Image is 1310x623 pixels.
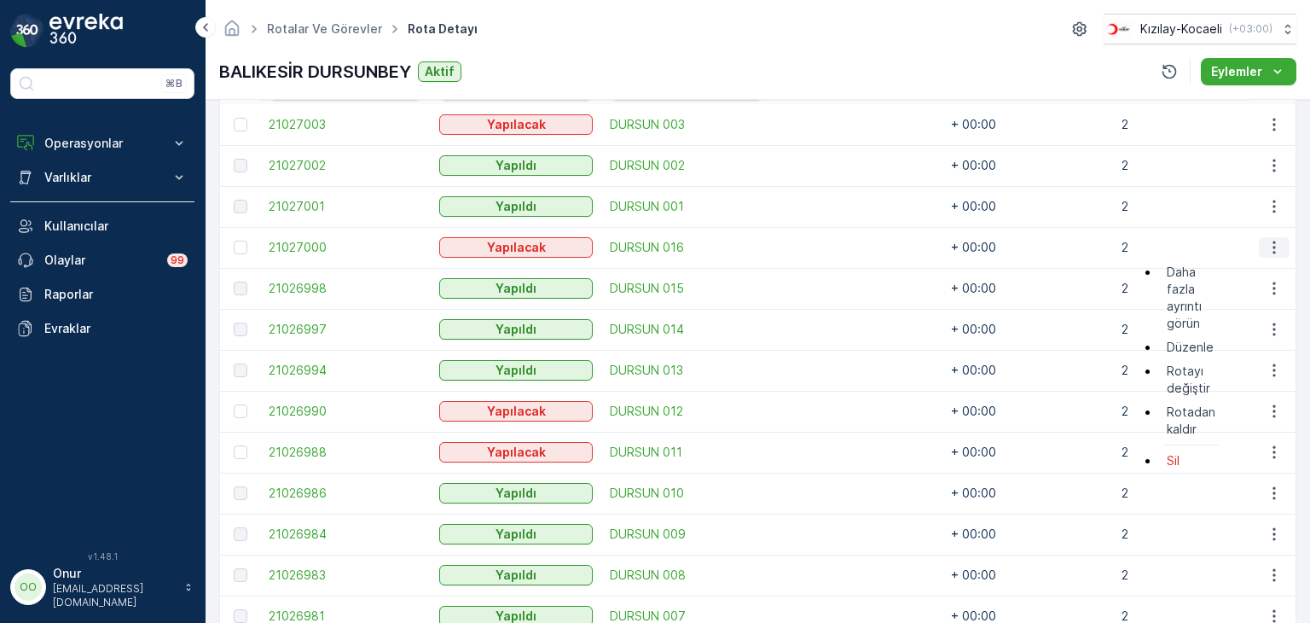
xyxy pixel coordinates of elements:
a: DURSUN 011 [610,444,763,461]
span: 21026990 [269,403,422,420]
div: Toggle Row Selected [234,241,247,254]
p: Yapılacak [487,116,546,133]
td: 2 [1113,473,1284,514]
p: Operasyonlar [44,135,160,152]
span: 21027002 [269,157,422,174]
span: Rotayı değiştir [1167,363,1215,397]
td: + 00:00 [942,268,1113,309]
p: Raporlar [44,286,188,303]
button: Yapıldı [439,196,593,217]
td: 2 [1113,514,1284,555]
a: Rotalar ve Görevler [267,21,382,36]
a: DURSUN 012 [610,403,763,420]
td: + 00:00 [942,432,1113,473]
span: 21026994 [269,362,422,379]
button: Yapılacak [439,114,593,135]
p: Yapıldı [496,198,536,215]
td: 2 [1113,309,1284,350]
button: Eylemler [1201,58,1296,85]
td: 2 [1113,350,1284,391]
td: + 00:00 [942,473,1113,514]
ul: Menu [1156,257,1226,476]
td: + 00:00 [942,227,1113,268]
span: 21026997 [269,321,422,338]
td: 2 [1113,268,1284,309]
span: Rotadan kaldır [1167,404,1215,438]
div: Toggle Row Selected [234,323,247,336]
td: 2 [1113,227,1284,268]
a: DURSUN 014 [610,321,763,338]
button: Yapıldı [439,319,593,340]
a: DURSUN 003 [610,116,763,133]
img: logo_dark-DEwI_e13.png [49,14,123,48]
p: ⌘B [165,77,183,90]
button: Yapıldı [439,524,593,544]
a: Evraklar [10,311,194,346]
p: Yapıldı [496,321,536,338]
p: Yapılacak [487,403,546,420]
button: Operasyonlar [10,126,194,160]
span: 21027000 [269,239,422,256]
a: 21026986 [269,485,422,502]
p: Eylemler [1211,63,1262,80]
button: Yapıldı [439,278,593,299]
a: DURSUN 015 [610,280,763,297]
p: Yapılacak [487,239,546,256]
a: Olaylar99 [10,243,194,277]
div: OO [14,574,42,601]
p: Yapıldı [496,526,536,543]
p: 99 [171,253,184,267]
span: DURSUN 010 [610,485,763,502]
a: Ana Sayfa [223,26,241,40]
p: Aktif [425,63,455,80]
a: 21027001 [269,198,422,215]
p: Yapıldı [496,567,536,584]
div: Toggle Row Selected [234,200,247,213]
span: Sil [1167,452,1180,469]
div: Toggle Row Selected [234,282,247,295]
div: Toggle Row Selected [234,118,247,131]
a: 21027003 [269,116,422,133]
button: Yapıldı [439,565,593,585]
span: v 1.48.1 [10,551,194,562]
p: BALIKESİR DURSUNBEY [219,59,411,84]
a: DURSUN 016 [610,239,763,256]
span: Daha fazla ayrıntı görün [1167,264,1215,332]
p: Kullanıcılar [44,218,188,235]
a: DURSUN 009 [610,526,763,543]
td: + 00:00 [942,309,1113,350]
a: 21026983 [269,567,422,584]
a: 21026984 [269,526,422,543]
button: Aktif [418,61,461,82]
div: Toggle Row Selected [234,486,247,500]
td: + 00:00 [942,104,1113,145]
span: Rota Detayı [404,20,481,38]
a: Raporlar [10,277,194,311]
a: DURSUN 008 [610,567,763,584]
p: ( +03:00 ) [1229,22,1272,36]
td: 2 [1113,104,1284,145]
p: Yapıldı [496,362,536,379]
a: 21026988 [269,444,422,461]
p: Yapıldı [496,485,536,502]
a: Daha fazla ayrıntı görün [1160,260,1222,335]
a: 21026998 [269,280,422,297]
a: DURSUN 013 [610,362,763,379]
button: Yapılacak [439,237,593,258]
td: 2 [1113,555,1284,596]
button: Kızılay-Kocaeli(+03:00) [1104,14,1296,44]
td: + 00:00 [942,514,1113,555]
